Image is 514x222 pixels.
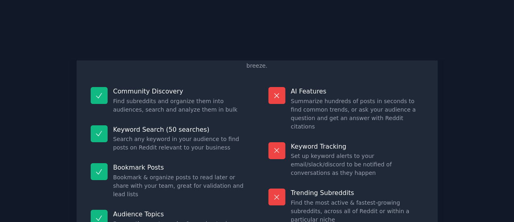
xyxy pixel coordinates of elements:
dd: Set up keyword alerts to your email/slack/discord to be notified of conversations as they happen [291,152,424,177]
dd: Search any keyword in your audience to find posts on Reddit relevant to your business [113,135,246,152]
dd: Find subreddits and organize them into audiences, search and analyze them in bulk [113,97,246,114]
p: Keyword Search (50 searches) [113,125,246,134]
p: Community Discovery [113,87,246,95]
dd: Bookmark & organize posts to read later or share with your team, great for validation and lead lists [113,173,246,199]
p: Audience Topics [113,210,246,218]
p: Keyword Tracking [291,142,424,151]
dd: Summarize hundreds of posts in seconds to find common trends, or ask your audience a question and... [291,97,424,131]
p: Bookmark Posts [113,163,246,172]
p: AI Features [291,87,424,95]
p: Trending Subreddits [291,189,424,197]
